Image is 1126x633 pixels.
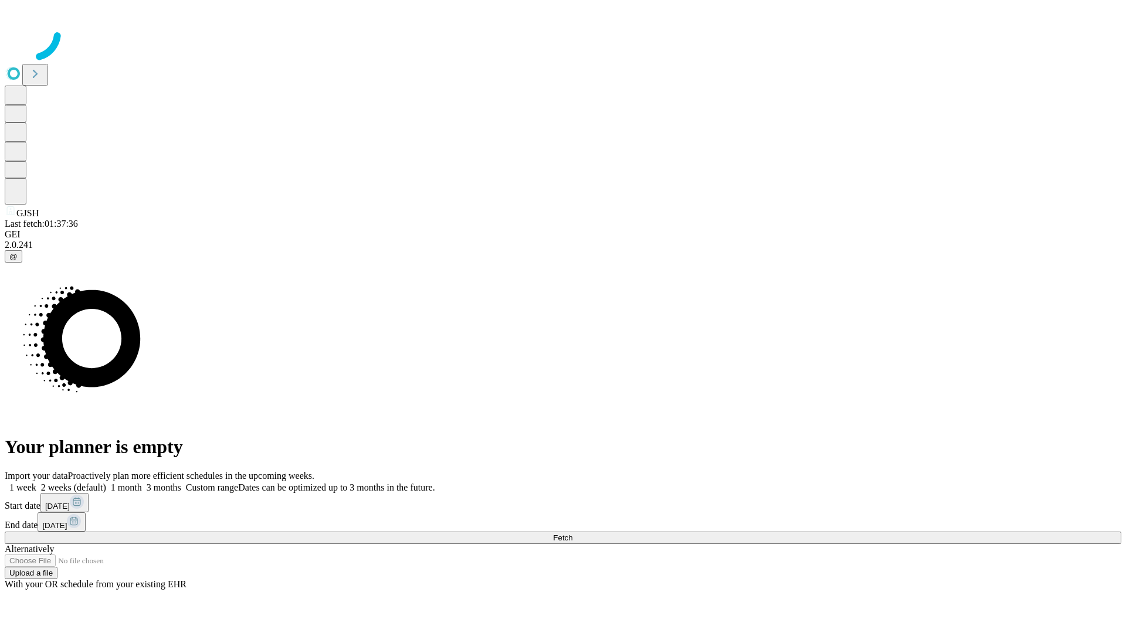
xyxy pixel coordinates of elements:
[5,219,78,229] span: Last fetch: 01:37:36
[9,482,36,492] span: 1 week
[38,512,86,532] button: [DATE]
[5,250,22,263] button: @
[5,512,1121,532] div: End date
[5,544,54,554] span: Alternatively
[186,482,238,492] span: Custom range
[5,493,1121,512] div: Start date
[5,579,186,589] span: With your OR schedule from your existing EHR
[68,471,314,481] span: Proactively plan more efficient schedules in the upcoming weeks.
[41,482,106,492] span: 2 weeks (default)
[147,482,181,492] span: 3 months
[238,482,435,492] span: Dates can be optimized up to 3 months in the future.
[5,229,1121,240] div: GEI
[5,436,1121,458] h1: Your planner is empty
[5,532,1121,544] button: Fetch
[5,471,68,481] span: Import your data
[42,521,67,530] span: [DATE]
[5,567,57,579] button: Upload a file
[45,502,70,511] span: [DATE]
[553,533,572,542] span: Fetch
[16,208,39,218] span: GJSH
[5,240,1121,250] div: 2.0.241
[40,493,89,512] button: [DATE]
[111,482,142,492] span: 1 month
[9,252,18,261] span: @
